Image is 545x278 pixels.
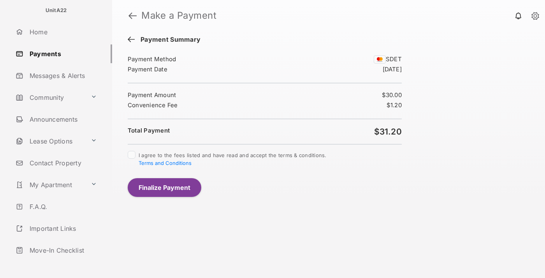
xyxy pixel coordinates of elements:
a: Important Links [12,219,100,238]
a: Contact Property [12,154,112,172]
a: Lease Options [12,132,88,151]
a: Home [12,23,112,41]
a: Move-In Checklist [12,241,112,260]
a: F.A.Q. [12,197,112,216]
a: Messages & Alerts [12,66,112,85]
a: Payments [12,44,112,63]
button: Finalize Payment [128,178,201,197]
a: Announcements [12,110,112,129]
button: I agree to the fees listed and have read and accept the terms & conditions. [139,160,192,166]
a: Community [12,88,88,107]
a: My Apartment [12,175,88,194]
span: Payment Summary [137,36,200,44]
p: UnitA22 [46,7,67,14]
strong: Make a Payment [141,11,216,20]
span: I agree to the fees listed and have read and accept the terms & conditions. [139,152,327,166]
